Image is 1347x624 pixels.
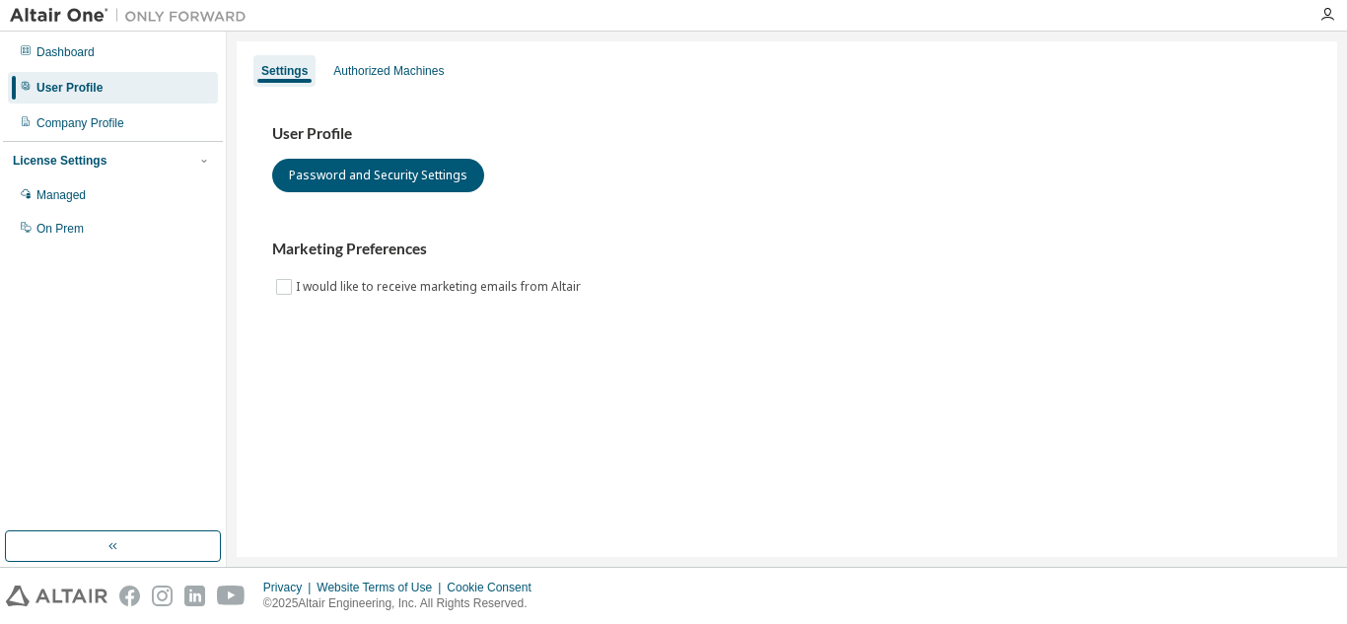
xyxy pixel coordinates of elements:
div: Company Profile [36,115,124,131]
div: Managed [36,187,86,203]
div: License Settings [13,153,106,169]
div: Privacy [263,580,317,595]
img: linkedin.svg [184,586,205,606]
div: Settings [261,63,308,79]
p: © 2025 Altair Engineering, Inc. All Rights Reserved. [263,595,543,612]
img: altair_logo.svg [6,586,107,606]
button: Password and Security Settings [272,159,484,192]
h3: User Profile [272,124,1302,144]
img: Altair One [10,6,256,26]
div: Authorized Machines [333,63,444,79]
div: User Profile [36,80,103,96]
div: On Prem [36,221,84,237]
div: Cookie Consent [447,580,542,595]
img: instagram.svg [152,586,173,606]
div: Website Terms of Use [317,580,447,595]
h3: Marketing Preferences [272,240,1302,259]
label: I would like to receive marketing emails from Altair [296,275,585,299]
div: Dashboard [36,44,95,60]
img: youtube.svg [217,586,246,606]
img: facebook.svg [119,586,140,606]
